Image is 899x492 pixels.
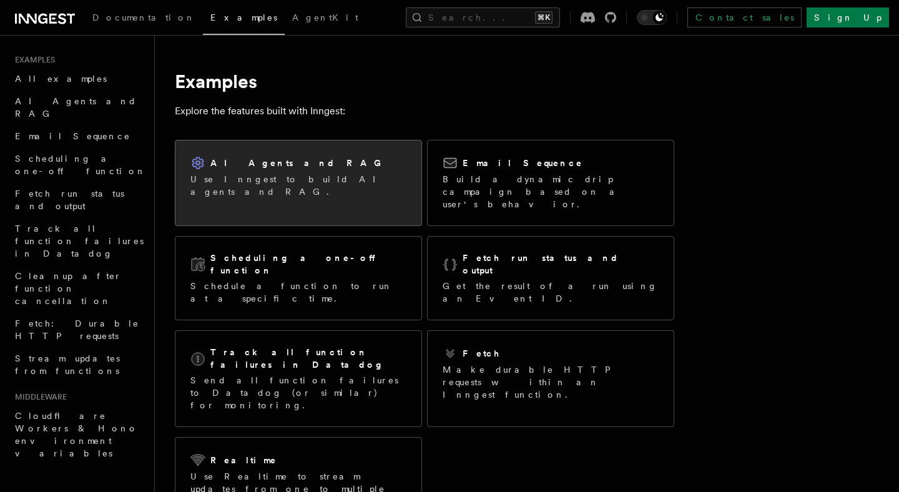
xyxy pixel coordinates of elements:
[15,271,122,306] span: Cleanup after function cancellation
[85,4,203,34] a: Documentation
[15,74,107,84] span: All examples
[210,252,406,277] h2: Scheduling a one-off function
[15,411,138,458] span: Cloudflare Workers & Hono environment variables
[210,12,277,22] span: Examples
[427,236,674,320] a: Fetch run status and outputGet the result of a run using an Event ID.
[535,11,553,24] kbd: ⌘K
[15,224,144,258] span: Track all function failures in Datadog
[190,374,406,411] p: Send all function failures to Datadog (or similar) for monitoring.
[10,347,147,382] a: Stream updates from functions
[10,265,147,312] a: Cleanup after function cancellation
[427,330,674,427] a: FetchMake durable HTTP requests within an Inngest function.
[175,330,422,427] a: Track all function failures in DatadogSend all function failures to Datadog (or similar) for moni...
[463,252,659,277] h2: Fetch run status and output
[10,182,147,217] a: Fetch run status and output
[463,347,501,360] h2: Fetch
[443,363,659,401] p: Make durable HTTP requests within an Inngest function.
[15,96,137,119] span: AI Agents and RAG
[285,4,366,34] a: AgentKit
[210,454,277,466] h2: Realtime
[807,7,889,27] a: Sign Up
[10,217,147,265] a: Track all function failures in Datadog
[175,236,422,320] a: Scheduling a one-off functionSchedule a function to run at a specific time.
[10,392,67,402] span: Middleware
[443,280,659,305] p: Get the result of a run using an Event ID.
[10,125,147,147] a: Email Sequence
[292,12,358,22] span: AgentKit
[687,7,802,27] a: Contact sales
[10,55,55,65] span: Examples
[92,12,195,22] span: Documentation
[190,280,406,305] p: Schedule a function to run at a specific time.
[463,157,583,169] h2: Email Sequence
[406,7,560,27] button: Search...⌘K
[175,102,674,120] p: Explore the features built with Inngest:
[15,353,120,376] span: Stream updates from functions
[10,405,147,465] a: Cloudflare Workers & Hono environment variables
[210,157,388,169] h2: AI Agents and RAG
[10,312,147,347] a: Fetch: Durable HTTP requests
[10,90,147,125] a: AI Agents and RAG
[443,173,659,210] p: Build a dynamic drip campaign based on a user's behavior.
[427,140,674,226] a: Email SequenceBuild a dynamic drip campaign based on a user's behavior.
[175,140,422,226] a: AI Agents and RAGUse Inngest to build AI agents and RAG.
[175,70,674,92] h1: Examples
[10,67,147,90] a: All examples
[15,318,139,341] span: Fetch: Durable HTTP requests
[15,189,124,211] span: Fetch run status and output
[10,147,147,182] a: Scheduling a one-off function
[190,173,406,198] p: Use Inngest to build AI agents and RAG.
[15,154,146,176] span: Scheduling a one-off function
[203,4,285,35] a: Examples
[210,346,406,371] h2: Track all function failures in Datadog
[637,10,667,25] button: Toggle dark mode
[15,131,130,141] span: Email Sequence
